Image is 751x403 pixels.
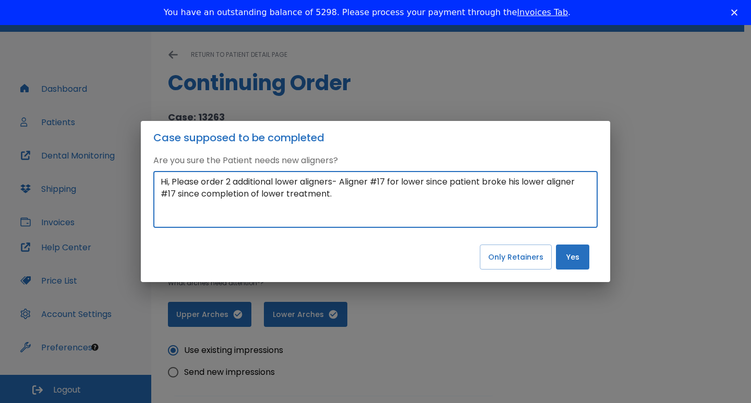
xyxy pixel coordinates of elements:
a: Invoices Tab [517,7,568,17]
div: Close [731,9,742,16]
textarea: Hi, Please order 2 additional lower aligners- Aligner #17 for lower since patient broke his lower... [161,176,590,224]
h2: Case supposed to be completed [141,121,610,154]
div: You have an outstanding balance of 5298. Please process your payment through the . [164,7,571,18]
button: Yes [556,245,589,270]
p: Are you sure the Patient needs new aligners? [153,154,598,167]
button: Only Retainers [480,245,552,270]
